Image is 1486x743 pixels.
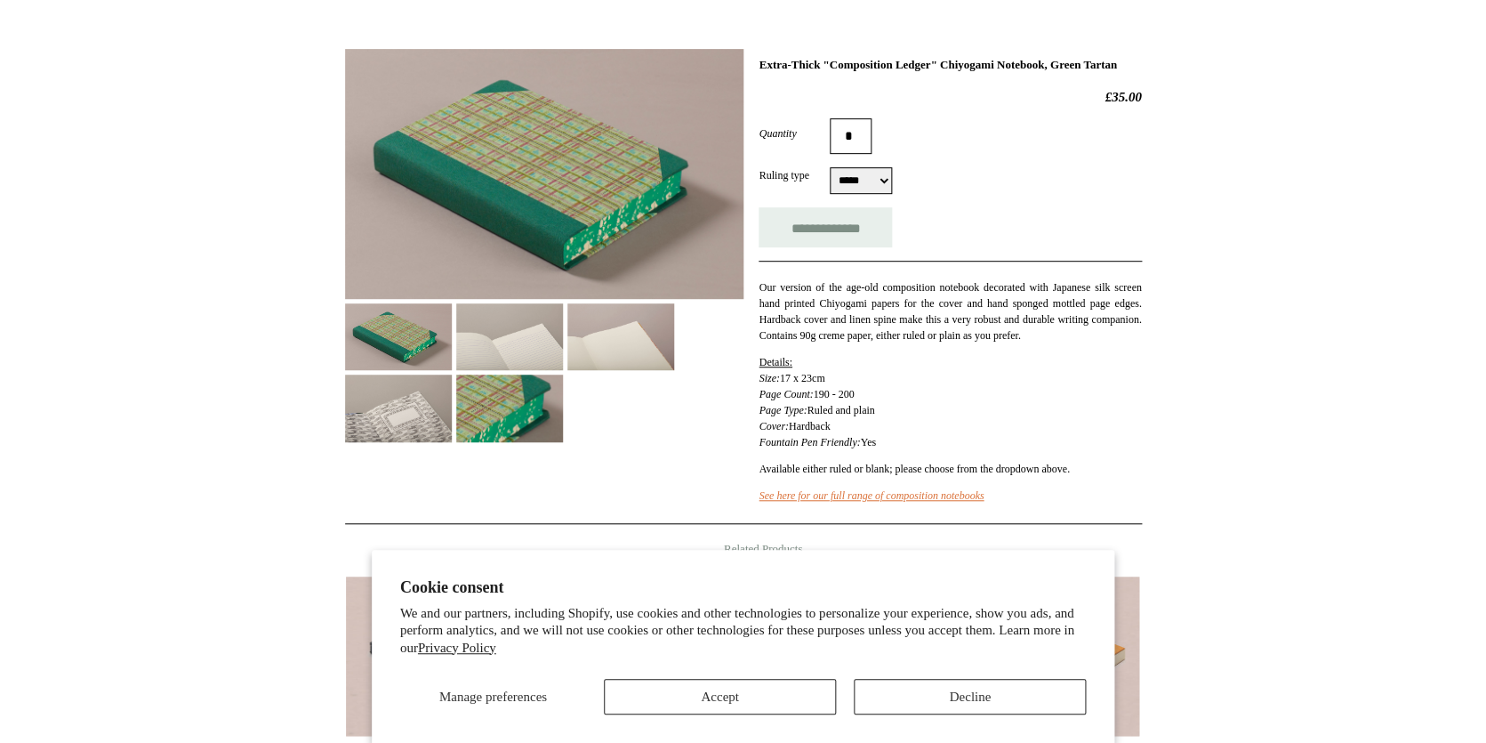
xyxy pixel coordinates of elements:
[780,372,825,384] span: 17 x 23cm
[456,303,563,370] img: Extra-Thick "Composition Ledger" Chiyogami Notebook, Green Tartan
[813,388,854,400] span: 190 - 200
[604,679,836,715] button: Accept
[789,420,831,432] span: Hardback
[346,577,598,737] a: Vermilion Choosing Keeping Notebook, Micro-Grid Vermilion Choosing Keeping Notebook, Micro-Grid
[759,58,1141,72] h1: Extra-Thick "Composition Ledger" Chiyogami Notebook, Green Tartan
[759,167,830,183] label: Ruling type
[759,420,788,432] em: Cover:
[400,679,586,715] button: Manage preferences
[759,372,779,384] em: Size:
[807,404,875,416] span: Ruled and plain
[418,641,496,655] a: Privacy Policy
[759,125,830,141] label: Quantity
[299,542,1188,556] h4: Related Products
[345,375,452,441] img: Extra-Thick "Composition Ledger" Chiyogami Notebook, Green Tartan
[439,690,547,704] span: Manage preferences
[400,578,1087,597] h2: Cookie consent
[346,577,598,737] img: Vermilion Choosing Keeping Notebook, Micro-Grid
[759,489,984,502] a: See here for our full range of composition notebooks
[759,436,860,448] em: Fountain Pen Friendly:
[759,89,1141,105] h2: £35.00
[567,303,674,370] img: Extra-Thick "Composition Ledger" Chiyogami Notebook, Green Tartan
[860,436,875,448] span: Yes
[759,281,1141,342] span: Our version of the age-old composition notebook decorated with Japanese silk screen hand printed ...
[400,605,1087,658] p: We and our partners, including Shopify, use cookies and other technologies to personalize your ex...
[759,404,807,416] em: Page Type:
[759,461,1141,477] p: Available either ruled or blank; please choose from the dropdown above.
[456,375,563,441] img: Extra-Thick "Composition Ledger" Chiyogami Notebook, Green Tartan
[345,49,743,299] img: Extra-Thick "Composition Ledger" Chiyogami Notebook, Green Tartan
[345,303,452,370] img: Extra-Thick "Composition Ledger" Chiyogami Notebook, Green Tartan
[759,356,791,368] span: Details:
[854,679,1086,715] button: Decline
[759,388,813,400] em: Page Count:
